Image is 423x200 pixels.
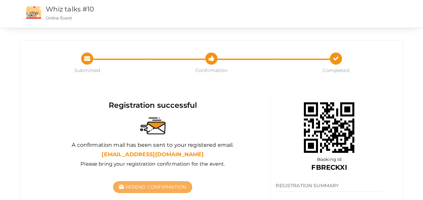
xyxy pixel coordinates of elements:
[25,67,149,74] span: Submitted
[113,181,192,193] button: Resend Confirmation
[311,163,347,171] b: FBRECKXI
[102,151,204,158] b: [EMAIL_ADDRESS][DOMAIN_NAME]
[80,160,225,167] label: Please bring your registration confirmation for the event.
[274,67,398,74] span: Completed
[46,5,94,13] a: Whiz talks #10
[46,15,257,21] p: Online Event
[276,182,339,189] span: REGISTRATION SUMMARY
[126,184,186,190] span: Resend Confirmation
[317,157,342,162] span: Booking Id
[140,118,166,134] img: sent-email.svg
[40,100,266,110] div: Registration successful
[295,94,363,161] img: 68bee4c046e0fb0001d9f4c3
[26,6,41,19] img: event2.png
[149,67,274,74] span: Confirmation
[72,141,234,149] label: A confirmation mail has been sent to your registered email.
